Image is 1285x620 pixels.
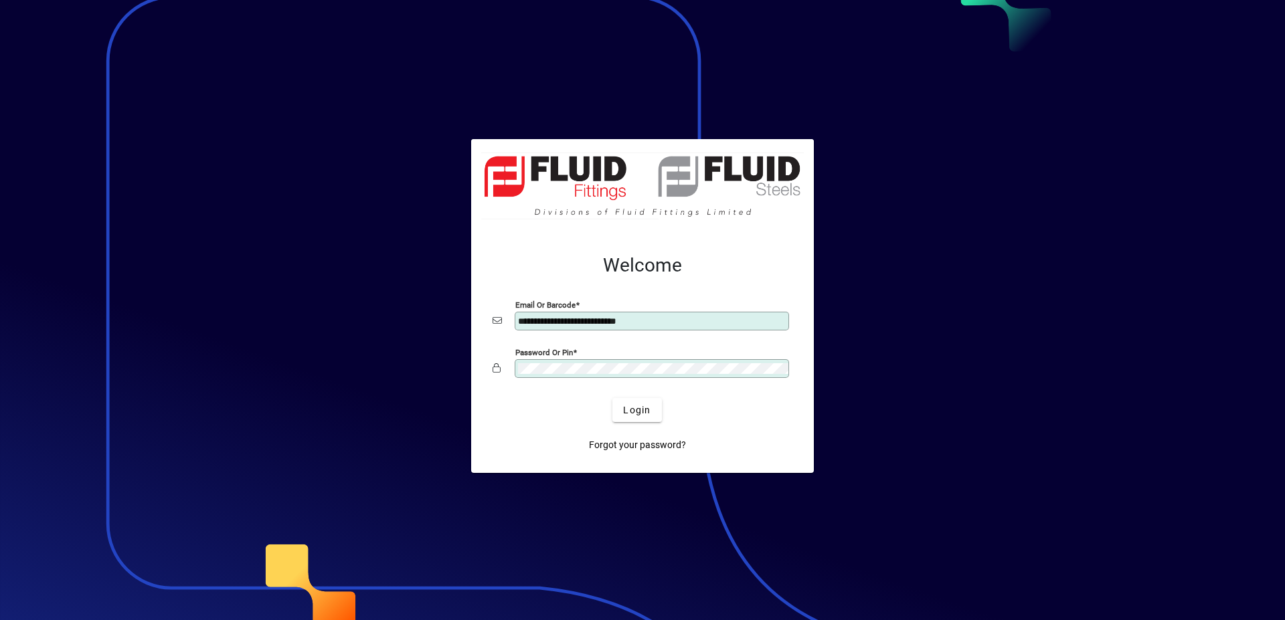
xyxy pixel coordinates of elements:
a: Forgot your password? [584,433,691,457]
h2: Welcome [493,254,792,277]
mat-label: Password or Pin [515,348,573,357]
span: Forgot your password? [589,438,686,452]
mat-label: Email or Barcode [515,300,576,310]
span: Login [623,403,651,417]
button: Login [612,398,661,422]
